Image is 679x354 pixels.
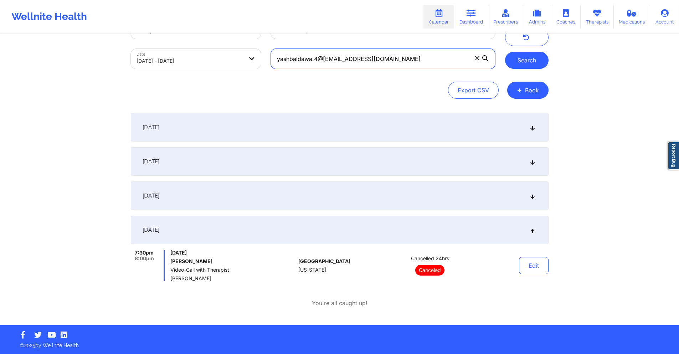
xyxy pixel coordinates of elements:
span: [DATE] [143,124,159,131]
span: [DATE] [143,158,159,165]
p: You're all caught up! [312,299,367,307]
a: Medications [614,5,650,29]
a: Report Bug [668,142,679,170]
button: +Book [507,82,549,99]
span: 7:30pm [135,250,154,256]
a: Admins [523,5,551,29]
h6: [PERSON_NAME] [170,258,295,264]
a: Dashboard [454,5,488,29]
span: [DATE] [170,250,295,256]
span: [US_STATE] [298,267,326,273]
span: Video-Call with Therapist [170,267,295,273]
p: Canceled [415,265,444,276]
input: Search by patient email [271,49,495,69]
div: [DATE] - [DATE] [137,53,243,69]
a: Calendar [423,5,454,29]
span: [DATE] [143,226,159,234]
button: Export CSV [448,82,499,99]
span: [PERSON_NAME] [170,276,295,281]
a: Prescribers [488,5,524,29]
span: + [517,88,522,92]
a: Account [650,5,679,29]
span: [GEOGRAPHIC_DATA] [298,258,350,264]
span: 8:00pm [135,256,154,261]
button: Search [505,52,549,69]
span: Cancelled 24hrs [411,256,449,261]
span: [DATE] [143,192,159,199]
a: Therapists [581,5,614,29]
p: © 2025 by Wellnite Health [15,337,664,349]
button: Edit [519,257,549,274]
a: Coaches [551,5,581,29]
